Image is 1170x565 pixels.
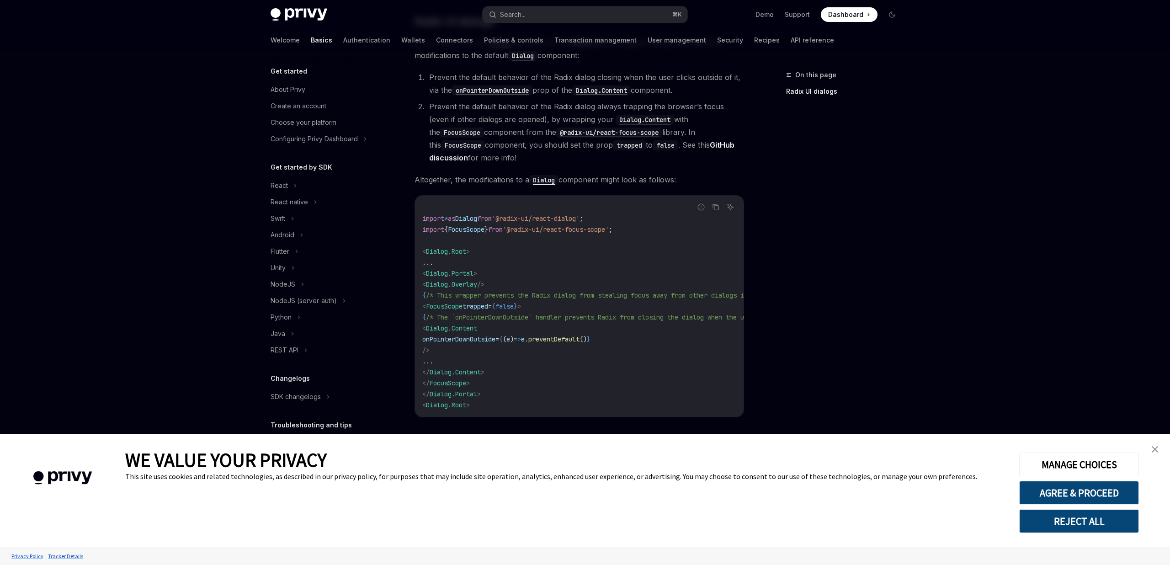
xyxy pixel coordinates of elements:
[528,335,580,343] span: preventDefault
[455,214,477,223] span: Dialog
[717,29,743,51] a: Security
[271,246,289,257] div: Flutter
[422,214,444,223] span: import
[271,328,285,339] div: Java
[271,66,307,77] h5: Get started
[473,269,477,277] span: >
[695,201,707,213] button: Report incorrect code
[422,313,426,321] span: {
[1019,509,1139,533] button: REJECT ALL
[422,324,426,332] span: <
[415,173,744,186] span: Altogether, the modifications to a component might look as follows:
[580,214,583,223] span: ;
[422,379,430,387] span: </
[477,214,492,223] span: from
[724,201,736,213] button: Ask AI
[271,279,295,290] div: NodeJS
[786,84,907,99] a: Radix UI dialogs
[430,390,477,398] span: Dialog.Portal
[422,247,426,256] span: <
[271,84,305,95] div: About Privy
[492,214,580,223] span: '@radix-ui/react-dialog'
[785,10,810,19] a: Support
[426,280,477,288] span: Dialog.Overlay
[271,133,358,144] div: Configuring Privy Dashboard
[271,29,300,51] a: Welcome
[271,373,310,384] h5: Changelogs
[14,458,112,498] img: company logo
[46,548,85,564] a: Tracker Details
[614,115,674,124] a: Dialog.Content
[791,29,834,51] a: API reference
[422,401,426,409] span: <
[500,9,526,20] div: Search...
[1146,440,1164,458] a: close banner
[422,335,495,343] span: onPointerDownOutside
[426,313,824,321] span: /* The `onPointerDownOutside` handler prevents Radix from closing the dialog when the user clicks...
[9,548,46,564] a: Privacy Policy
[271,101,326,112] div: Create an account
[311,29,332,51] a: Basics
[488,302,492,310] span: =
[795,69,836,80] span: On this page
[885,7,899,22] button: Toggle dark mode
[422,269,426,277] span: <
[554,29,637,51] a: Transaction management
[426,324,477,332] span: Dialog.Content
[426,302,463,310] span: FocusScope
[444,225,448,234] span: {
[263,98,380,114] a: Create an account
[466,379,470,387] span: >
[580,335,587,343] span: ()
[508,51,537,61] code: Dialog
[556,128,662,138] code: @radix-ui/react-focus-scope
[521,335,525,343] span: e
[481,368,484,376] span: >
[510,335,514,343] span: )
[484,29,543,51] a: Policies & controls
[430,379,466,387] span: FocusScope
[556,128,662,137] a: @radix-ui/react-focus-scope
[426,71,744,96] li: Prevent the default behavior of the Radix dialog closing when the user clicks outside of it, via ...
[263,81,380,98] a: About Privy
[422,225,444,234] span: import
[710,201,722,213] button: Copy the contents from the code block
[271,312,292,323] div: Python
[343,29,390,51] a: Authentication
[422,346,430,354] span: />
[271,8,327,21] img: dark logo
[430,368,481,376] span: Dialog.Content
[452,85,532,95] a: onPointerDownOutside
[572,85,631,95] a: Dialog.Content
[506,335,510,343] span: e
[125,448,327,472] span: WE VALUE YOUR PRIVACY
[477,280,484,288] span: />
[271,420,352,431] h5: Troubleshooting and tips
[271,117,336,128] div: Choose your platform
[484,225,488,234] span: }
[466,401,470,409] span: >
[488,225,503,234] span: from
[1019,453,1139,476] button: MANAGE CHOICES
[514,302,517,310] span: }
[508,51,537,60] a: Dialog
[821,7,877,22] a: Dashboard
[426,269,473,277] span: Dialog.Portal
[401,29,425,51] a: Wallets
[422,291,426,299] span: {
[271,180,288,191] div: React
[525,335,528,343] span: .
[613,140,646,150] code: trapped
[426,100,744,164] li: Prevent the default behavior of the Radix dialog always trapping the browser’s focus (even if oth...
[271,197,308,208] div: React native
[616,115,674,125] code: Dialog.Content
[477,390,481,398] span: >
[422,302,426,310] span: <
[271,162,332,173] h5: Get started by SDK
[426,401,466,409] span: Dialog.Root
[653,140,678,150] code: false
[466,247,470,256] span: >
[587,335,590,343] span: }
